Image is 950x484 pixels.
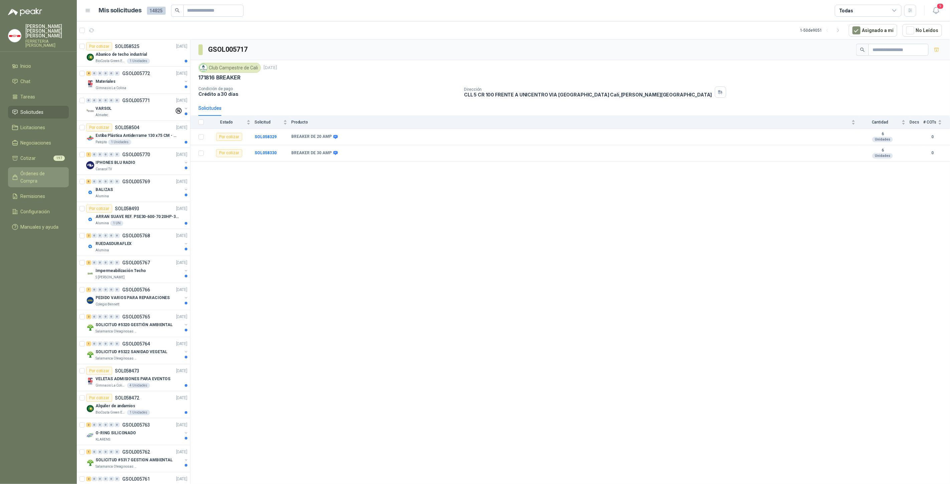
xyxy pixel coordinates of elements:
div: 6 [86,179,91,184]
p: [DATE] [176,43,187,50]
div: 0 [98,179,103,184]
p: Crédito a 30 días [198,91,459,97]
p: SOLICITUD #5320 GESTIÓN AMBIENTAL [96,322,173,328]
span: Remisiones [21,193,45,200]
div: 0 [92,477,97,481]
div: 0 [92,233,97,238]
span: Tareas [21,93,35,100]
a: SOL058330 [255,151,277,155]
img: Company Logo [86,161,94,169]
div: 0 [98,314,103,319]
div: 0 [115,450,120,454]
div: 0 [109,287,114,292]
div: 0 [92,179,97,184]
div: 0 [109,71,114,76]
div: 0 [98,341,103,346]
h3: GSOL005717 [208,44,249,55]
div: 0 [115,287,120,292]
img: Company Logo [8,29,21,42]
a: 7 0 0 0 0 0 GSOL005766[DATE] Company LogoPEDIDO VARIOS PARA REPARACIONESColegio Bennett [86,286,189,307]
div: 0 [103,450,108,454]
p: Almatec [96,112,108,118]
p: Salamanca Oleaginosas SAS [96,464,138,469]
p: Patojito [96,140,107,145]
div: 0 [115,314,120,319]
span: search [860,47,865,52]
p: O-RING SILICONADO [96,430,136,436]
div: 0 [109,179,114,184]
div: 8 [86,71,91,76]
img: Company Logo [86,459,94,467]
div: 0 [98,423,103,427]
b: 0 [923,150,942,156]
div: 0 [98,98,103,103]
p: [DATE] [176,422,187,428]
div: Por cotizar [86,124,112,132]
p: Materiales [96,78,116,85]
div: 0 [115,341,120,346]
a: Manuales y ayuda [8,221,69,233]
p: BALIZAS [96,187,113,193]
span: Estado [208,120,245,125]
div: 0 [103,477,108,481]
a: Tareas [8,90,69,103]
span: # COTs [923,120,937,125]
p: Abanico de techo industrial [96,51,147,58]
span: Chat [21,78,31,85]
div: 0 [98,233,103,238]
div: 0 [115,71,120,76]
p: BioCosta Green Energy S.A.S [96,58,126,64]
a: 1 0 0 0 0 0 GSOL005762[DATE] Company LogoSOLICITUD #5317 GESTION AMBIENTALSalamanca Oleaginosas SAS [86,448,189,469]
p: [DATE] [176,368,187,374]
p: PEDIDO VARIOS PARA REPARACIONES [96,295,170,301]
p: FERRETERIA [PERSON_NAME] [25,39,69,47]
p: SOLICITUD #5322 SANIDAD VEGETAL [96,349,167,355]
div: 0 [103,233,108,238]
span: 14825 [147,7,166,15]
p: [DATE] [176,341,187,347]
p: Gimnasio La Colina [96,383,126,388]
p: SOL058472 [115,396,139,400]
div: 1 [86,450,91,454]
span: Configuración [21,208,50,215]
div: 0 [115,423,120,427]
a: Licitaciones [8,121,69,134]
p: SOLICITUD #5317 GESTION AMBIENTAL [96,457,173,463]
p: GSOL005763 [122,423,150,427]
a: Remisiones [8,190,69,203]
p: KLARENS [96,437,110,442]
span: Producto [291,120,850,125]
a: Cotizar197 [8,152,69,165]
span: Inicio [21,62,31,70]
div: Por cotizar [86,367,112,375]
p: [DATE] [176,449,187,455]
th: Estado [208,116,255,129]
p: [DATE] [176,287,187,293]
a: Por cotizarSOL058525[DATE] Company LogoAbanico de techo industrialBioCosta Green Energy S.A.S1 Un... [77,40,190,67]
span: Solicitudes [21,108,44,116]
div: 0 [92,287,97,292]
div: 1 Unidades [127,410,150,415]
img: Company Logo [86,296,94,304]
div: 0 [92,98,97,103]
a: Por cotizarSOL058473[DATE] Company LogoVELETAS ADMISIONES PARA EVENTOSGimnasio La Colina4 Unidades [77,364,190,391]
div: 0 [115,233,120,238]
span: Negociaciones [21,139,51,147]
div: Unidades [872,153,893,159]
div: 0 [109,260,114,265]
a: Por cotizarSOL058493[DATE] Company LogoARRAN SUAVE REF. PSE30-600-70 20HP-30AAlumina1 UN [77,202,190,229]
p: [DATE] [176,476,187,482]
p: [DATE] [176,70,187,77]
th: Docs [910,116,923,129]
p: S [PERSON_NAME] [96,275,125,280]
img: Logo peakr [8,8,42,16]
p: Estiba Plástica Antiderrame 130 x75 CM - Capacidad 180-200 Litros [96,133,179,139]
div: 1 - 50 de 9051 [800,25,843,36]
span: 9 [937,3,944,9]
p: [PERSON_NAME] [PERSON_NAME] [PERSON_NAME] [25,24,69,38]
span: Manuales y ayuda [21,223,59,231]
img: Company Logo [200,64,207,71]
a: SOL058329 [255,135,277,139]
